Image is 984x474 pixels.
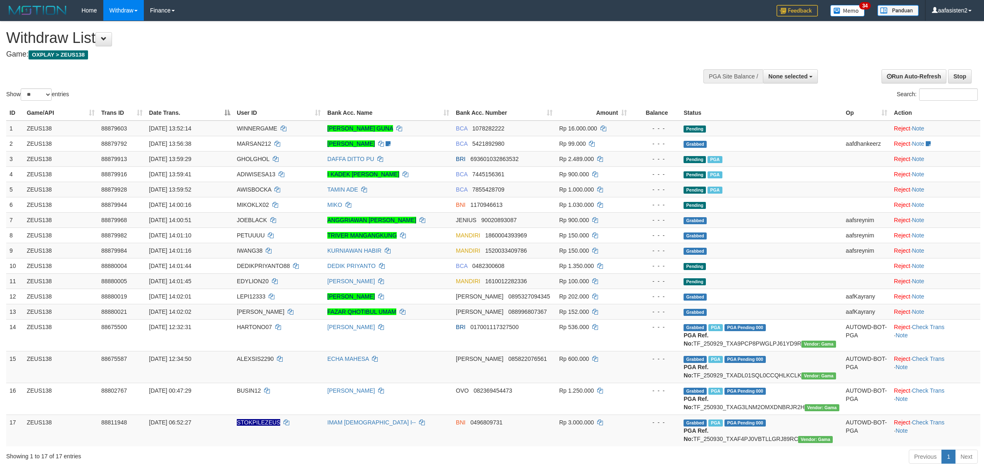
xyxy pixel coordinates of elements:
[894,217,910,223] a: Reject
[101,232,127,239] span: 88879982
[634,155,677,163] div: - - -
[843,136,891,151] td: aafdhankeerz
[556,105,630,121] th: Amount: activate to sort column ascending
[912,263,924,269] a: Note
[680,319,842,351] td: TF_250929_TXA9PCP8PWGLPJ61YD9R
[98,105,146,121] th: Trans ID: activate to sort column ascending
[777,5,818,17] img: Feedback.jpg
[237,232,265,239] span: PETUUUU
[456,247,480,254] span: MANDIRI
[6,4,69,17] img: MOTION_logo.png
[101,201,127,208] span: 88879944
[6,197,24,212] td: 6
[684,294,707,301] span: Grabbed
[327,171,399,178] a: I KADEK [PERSON_NAME]
[472,125,505,132] span: Copy 1078282222 to clipboard
[891,166,980,182] td: ·
[149,247,191,254] span: [DATE] 14:01:16
[149,355,191,362] span: [DATE] 12:34:50
[24,383,98,415] td: ZEUS138
[6,243,24,258] td: 9
[724,388,766,395] span: PGA Pending
[327,232,397,239] a: TRIVER MANGANGKUNG
[634,418,677,427] div: - - -
[456,201,465,208] span: BNI
[237,419,281,426] span: Nama rekening ada tanda titik/strip, harap diedit
[684,171,706,178] span: Pending
[101,278,127,284] span: 88880005
[559,308,589,315] span: Rp 152.000
[724,324,766,331] span: PGA Pending
[684,332,708,347] b: PGA Ref. No:
[894,324,910,330] a: Reject
[456,217,477,223] span: JENIUS
[843,383,891,415] td: AUTOWD-BOT-PGA
[472,186,505,193] span: Copy 7855428709 to clipboard
[456,186,467,193] span: BCA
[634,185,677,194] div: - - -
[24,273,98,289] td: ZEUS138
[101,186,127,193] span: 88879928
[912,278,924,284] a: Note
[909,450,942,464] a: Previous
[912,140,924,147] a: Note
[559,263,594,269] span: Rp 1.350.000
[29,50,88,59] span: OXPLAY > ZEUS138
[456,308,503,315] span: [PERSON_NAME]
[559,355,589,362] span: Rp 600.000
[684,156,706,163] span: Pending
[101,263,127,269] span: 88880004
[684,324,707,331] span: Grabbed
[703,69,763,83] div: PGA Site Balance /
[896,364,908,370] a: Note
[6,50,648,59] h4: Game:
[24,258,98,273] td: ZEUS138
[324,105,453,121] th: Bank Acc. Name: activate to sort column ascending
[634,216,677,224] div: - - -
[24,415,98,446] td: ZEUS138
[559,201,594,208] span: Rp 1.030.000
[237,171,275,178] span: ADIWISESA13
[24,212,98,228] td: ZEUS138
[630,105,680,121] th: Balance
[456,125,467,132] span: BCA
[149,171,191,178] span: [DATE] 13:59:41
[912,293,924,300] a: Note
[456,355,503,362] span: [PERSON_NAME]
[894,156,910,162] a: Reject
[24,151,98,166] td: ZEUS138
[6,228,24,243] td: 8
[149,125,191,132] span: [DATE] 13:52:14
[684,356,707,363] span: Grabbed
[481,217,517,223] span: Copy 90020893087 to clipboard
[559,217,589,223] span: Rp 900.000
[896,332,908,339] a: Note
[327,324,375,330] a: [PERSON_NAME]
[805,404,839,411] span: Vendor URL: https://trx31.1velocity.biz
[327,247,381,254] a: KURNIAWAN HABIR
[472,263,505,269] span: Copy 0482300608 to clipboard
[634,140,677,148] div: - - -
[237,293,265,300] span: LEPI12333
[894,232,910,239] a: Reject
[327,201,342,208] a: MIKO
[684,364,708,379] b: PGA Ref. No:
[149,186,191,193] span: [DATE] 13:59:52
[634,308,677,316] div: - - -
[891,304,980,319] td: ·
[149,387,191,394] span: [DATE] 00:47:29
[894,186,910,193] a: Reject
[559,186,594,193] span: Rp 1.000.000
[485,247,527,254] span: Copy 1520033409786 to clipboard
[6,212,24,228] td: 7
[708,388,723,395] span: Marked by aafsreyleap
[6,121,24,136] td: 1
[941,450,955,464] a: 1
[24,197,98,212] td: ZEUS138
[237,186,272,193] span: AWISBOCKA
[456,171,467,178] span: BCA
[24,319,98,351] td: ZEUS138
[708,324,723,331] span: Marked by aaftrukkakada
[559,293,589,300] span: Rp 202.000
[474,387,512,394] span: Copy 082369454473 to clipboard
